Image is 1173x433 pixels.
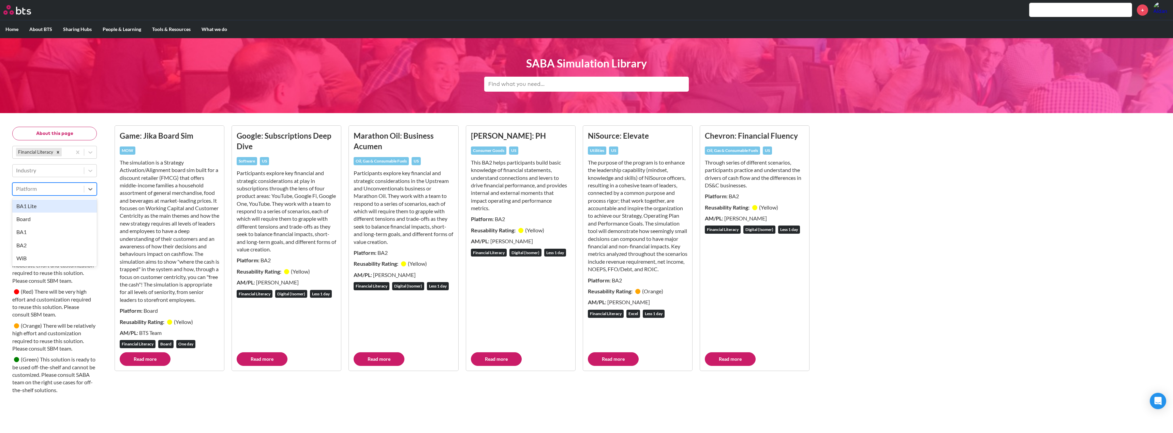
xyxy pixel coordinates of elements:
[705,204,751,211] strong: Reusability Rating:
[12,127,97,140] button: About this page
[705,215,722,221] strong: AM/PL
[310,290,332,298] div: Less 1 day
[58,20,97,38] label: Sharing Hubs
[120,307,141,314] strong: Platform
[705,146,760,155] div: Oil, Gas & Consumable Fuels
[484,56,689,71] h1: SABA Simulation Library
[588,277,609,283] strong: Platform
[471,237,570,245] p: : [PERSON_NAME]
[354,271,453,279] p: : [PERSON_NAME]
[705,226,741,234] div: Financial Literacy
[12,226,97,238] div: BA1
[237,352,287,366] a: Read more
[237,268,282,275] strong: Reusability Rating:
[471,227,517,233] strong: Reusability Rating:
[609,146,618,155] div: US
[743,226,775,234] div: Digital (Isomer)
[1153,2,1170,18] a: Profile
[471,215,570,223] p: : BA2
[16,148,54,156] div: Financial Literacy
[759,204,778,211] small: ( Yellow )
[237,279,336,286] p: : [PERSON_NAME]
[196,20,233,38] label: What we do
[176,340,195,348] div: One day
[412,157,421,165] div: US
[427,282,449,290] div: Less 1 day
[705,193,726,199] strong: Platform
[275,290,307,298] div: Digital (Isomer)
[354,249,375,256] strong: Platform
[120,146,135,155] div: MOW
[120,159,219,304] p: The simulation is a Strategy Activation/Alignment board sim built for a discount retailer (FMCG) ...
[260,157,269,165] div: US
[643,310,665,318] div: Less 1 day
[588,130,687,141] h3: NiSource: Elevate
[471,130,570,141] h3: [PERSON_NAME]: PH
[354,169,453,246] p: Participants explore key financial and strategic considerations in the Upstream and Unconventiona...
[354,352,404,366] a: Read more
[120,130,219,141] h3: Game: Jika Board Sim
[120,352,170,366] a: Read more
[21,322,42,329] small: ( Orange )
[21,288,33,295] small: ( Red )
[120,307,219,314] p: : Board
[12,356,95,393] small: This solution is ready to be used off-the-shelf and cannot be customized. Please consult SABA tea...
[12,322,95,352] small: There will be relatively high effort and customization required to reuse this solution. Please co...
[120,340,155,348] div: Financial Literacy
[12,252,97,265] div: WiB
[237,169,336,253] p: Participants explore key financial and strategic considerations at play in subscriptions through ...
[471,249,507,257] div: Financial Literacy
[3,5,31,15] img: BTS Logo
[237,130,336,152] h3: Google: Subscriptions Deep Dive
[471,238,488,244] strong: AM/PL
[471,146,506,155] div: Consumer Goods
[471,216,492,222] strong: Platform
[626,310,640,318] div: Excel
[54,148,62,156] div: Remove Financial Literacy
[120,329,137,336] strong: AM/PL
[588,298,687,306] p: : [PERSON_NAME]
[12,239,97,252] div: BA2
[525,227,544,233] small: ( Yellow )
[408,260,427,267] small: ( Yellow )
[354,130,453,152] h3: Marathon Oil: Business Acumen
[1137,4,1148,16] a: +
[237,290,272,298] div: Financial Literacy
[1153,2,1170,18] img: Aidan Crockett
[509,146,518,155] div: US
[471,159,570,212] p: This BA2 helps participants build basic knowledge of financial statements, understand connections...
[120,319,165,325] strong: Reusability Rating:
[291,268,310,275] small: ( Yellow )
[237,279,254,285] strong: AM/PL
[588,277,687,284] p: : BA2
[588,288,634,294] strong: Reusability Rating:
[12,213,97,226] div: Board
[354,282,389,290] div: Financial Literacy
[174,319,193,325] small: ( Yellow )
[705,159,804,189] p: Through series of different scenarios, participants practice and understand the drivers of cash f...
[120,329,219,337] p: : BTS Team
[12,254,94,284] small: There will be relatively moderate effort and customization required to reuse this solution. Pleas...
[354,272,371,278] strong: AM/PL
[21,356,39,362] small: ( Green )
[588,159,687,273] p: The purpose of the program is to enhance the leadership capability (mindset, knowledge and skills...
[588,352,639,366] a: Read more
[3,5,44,15] a: Go home
[763,146,772,155] div: US
[354,157,409,165] div: Oil, Gas & Consumable Fuels
[705,215,804,222] p: : [PERSON_NAME]
[12,200,97,213] div: BA1 Lite
[24,20,58,38] label: About BTS
[588,310,624,318] div: Financial Literacy
[642,288,663,294] small: ( Orange )
[705,352,756,366] a: Read more
[12,288,91,318] small: There will be very high effort and customization required to reuse this solution. Please consult ...
[237,257,336,264] p: : BA2
[544,249,566,257] div: Less 1 day
[158,340,174,348] div: Board
[705,130,804,141] h3: Chevron: Financial Fluency
[778,226,800,234] div: Less 1 day
[354,260,399,267] strong: Reusability Rating:
[705,192,804,200] p: : BA2
[354,249,453,257] p: : BA2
